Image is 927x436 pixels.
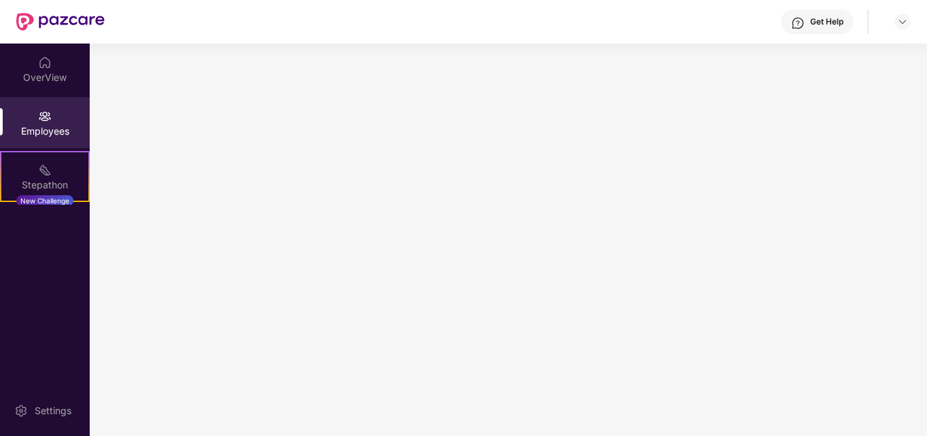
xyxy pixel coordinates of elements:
div: Settings [31,404,75,418]
img: svg+xml;base64,PHN2ZyBpZD0iRW1wbG95ZWVzIiB4bWxucz0iaHR0cDovL3d3dy53My5vcmcvMjAwMC9zdmciIHdpZHRoPS... [38,110,52,123]
div: Get Help [810,16,843,27]
img: svg+xml;base64,PHN2ZyBpZD0iSGVscC0zMngzMiIgeG1sbnM9Imh0dHA6Ly93d3cudzMub3JnLzIwMDAvc3ZnIiB3aWR0aD... [791,16,805,30]
img: svg+xml;base64,PHN2ZyBpZD0iSG9tZSIgeG1sbnM9Imh0dHA6Ly93d3cudzMub3JnLzIwMDAvc3ZnIiB3aWR0aD0iMjAiIG... [38,56,52,69]
img: svg+xml;base64,PHN2ZyBpZD0iU2V0dGluZy0yMHgyMCIgeG1sbnM9Imh0dHA6Ly93d3cudzMub3JnLzIwMDAvc3ZnIiB3aW... [14,404,28,418]
div: New Challenge [16,195,73,206]
div: Stepathon [1,178,88,192]
img: svg+xml;base64,PHN2ZyB4bWxucz0iaHR0cDovL3d3dy53My5vcmcvMjAwMC9zdmciIHdpZHRoPSIyMSIgaGVpZ2h0PSIyMC... [38,163,52,177]
img: svg+xml;base64,PHN2ZyBpZD0iRHJvcGRvd24tMzJ4MzIiIHhtbG5zPSJodHRwOi8vd3d3LnczLm9yZy8yMDAwL3N2ZyIgd2... [897,16,908,27]
img: New Pazcare Logo [16,13,105,31]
